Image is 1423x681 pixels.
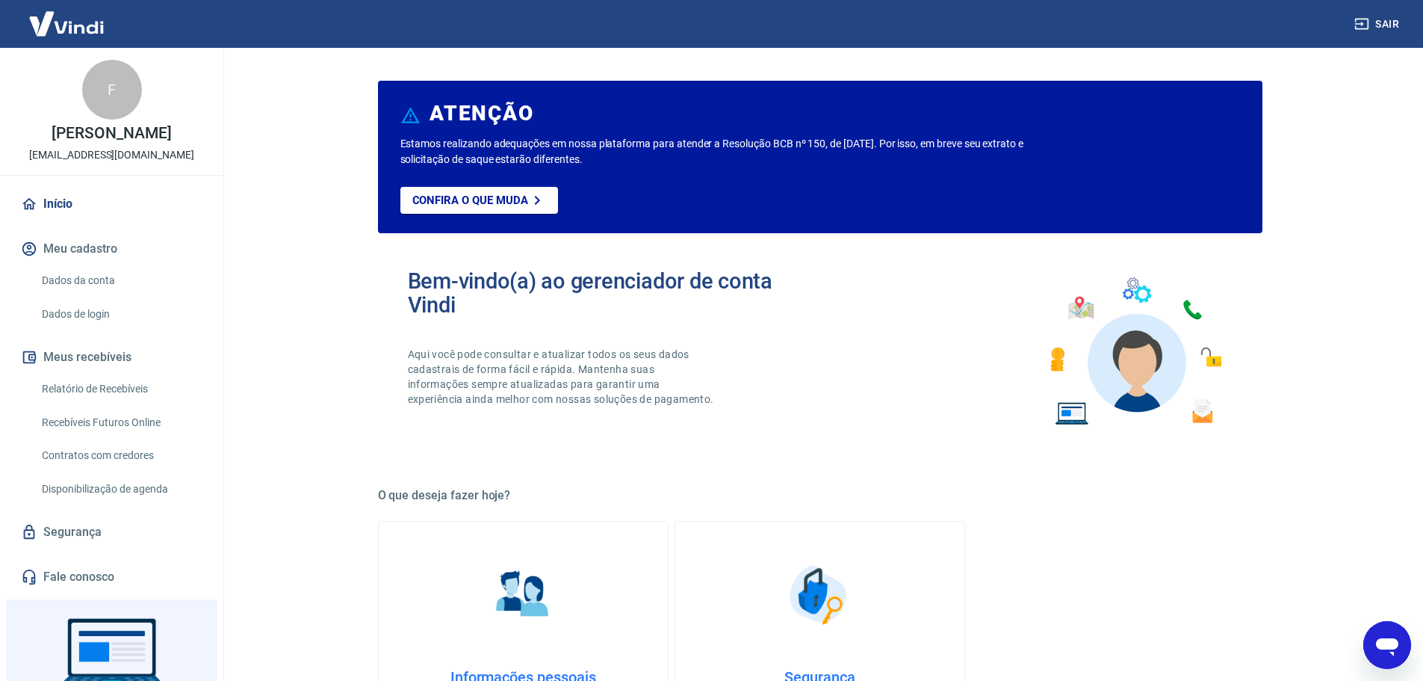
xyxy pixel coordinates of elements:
button: Meus recebíveis [18,341,205,374]
img: Informações pessoais [486,558,560,632]
p: Confira o que muda [412,194,528,207]
a: Fale conosco [18,561,205,594]
img: Imagem de um avatar masculino com diversos icones exemplificando as funcionalidades do gerenciado... [1037,269,1233,434]
p: [EMAIL_ADDRESS][DOMAIN_NAME] [29,147,194,163]
h6: ATENÇÃO [430,106,533,121]
a: Disponibilização de agenda [36,474,205,505]
div: F [82,60,142,120]
a: Dados de login [36,299,205,330]
a: Recebíveis Futuros Online [36,407,205,438]
p: [PERSON_NAME] [52,126,171,141]
button: Sair [1351,10,1405,38]
h2: Bem-vindo(a) ao gerenciador de conta Vindi [408,269,820,317]
a: Dados da conta [36,265,205,296]
p: Estamos realizando adequações em nossa plataforma para atender a Resolução BCB nº 150, de [DATE].... [400,136,1072,167]
a: Início [18,188,205,221]
a: Segurança [18,516,205,549]
button: Meu cadastro [18,232,205,265]
p: Aqui você pode consultar e atualizar todos os seus dados cadastrais de forma fácil e rápida. Mant... [408,347,717,407]
iframe: Botão para abrir a janela de mensagens, conversa em andamento [1363,621,1411,669]
a: Contratos com credores [36,440,205,471]
a: Relatório de Recebíveis [36,374,205,404]
img: Vindi [18,1,115,46]
img: Segurança [782,558,857,632]
a: Confira o que muda [400,187,558,214]
h5: O que deseja fazer hoje? [378,488,1262,503]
